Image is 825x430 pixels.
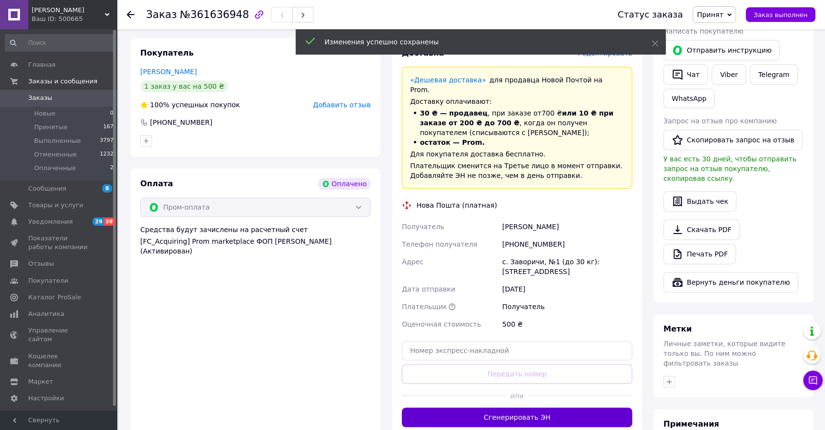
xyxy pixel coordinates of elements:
span: Новые [34,109,56,118]
span: Выполненные [34,137,81,145]
span: Уведомления [28,217,73,226]
div: для продавца Новой Почтой на Prom. [410,75,624,95]
div: Получатель [500,298,634,315]
div: [FC_Acquiring] Prom marketplace ФОП [PERSON_NAME] (Активирован) [140,236,371,256]
span: №361636948 [180,9,249,20]
div: Для покупателя доставка бесплатно. [410,149,624,159]
button: Вернуть деньги покупателю [663,272,798,293]
div: успешных покупок [140,100,240,110]
span: Адрес [402,258,423,266]
span: или [506,391,528,401]
span: 167 [103,123,113,132]
button: Скопировать запрос на отзыв [663,130,803,150]
span: Плательщик [402,303,447,311]
span: Заказы и сообщения [28,77,97,86]
span: 2 [110,164,113,173]
li: , при заказе от 700 ₴ , когда он получен покупателем (списываются с [PERSON_NAME]); [410,108,624,137]
button: Отправить инструкцию [663,40,780,60]
span: Метки [663,324,692,333]
span: Заказ выполнен [753,11,807,19]
span: Оплата [140,179,173,188]
span: У вас есть 30 дней, чтобы отправить запрос на отзыв покупателю, скопировав ссылку. [663,155,796,182]
span: Телефон получателя [402,240,477,248]
span: Принятые [34,123,68,132]
div: [PHONE_NUMBER] [500,235,634,253]
span: Маркет [28,377,53,386]
span: Принят [697,11,723,19]
div: Статус заказа [618,10,683,20]
div: Плательщик сменится на Третье лицо в момент отправки. Добавляйте ЭН не позже, чем в день отправки. [410,161,624,180]
button: Выдать чек [663,191,736,212]
div: [PERSON_NAME] [500,218,634,235]
a: «Дешевая доставка» [410,76,486,84]
span: Инсталл Маркет [32,6,105,15]
span: Отзывы [28,259,54,268]
a: Печать PDF [663,244,736,264]
span: Дата отправки [402,285,455,293]
span: Личные заметки, которые видите только вы. По ним можно фильтровать заказы [663,340,786,367]
div: 1 заказ у вас на 500 ₴ [140,80,228,92]
div: Оплачено [318,178,371,190]
a: Viber [712,64,746,85]
span: Заказы [28,94,52,102]
span: Аналитика [28,310,64,318]
span: Управление сайтом [28,326,90,344]
button: Сгенерировать ЭН [402,408,632,427]
span: 30 ₴ — продавец [420,109,487,117]
span: 0 [110,109,113,118]
input: Номер экспресс-накладной [402,341,632,360]
span: Оценочная стоимость [402,320,481,328]
span: Получатель [402,223,444,231]
a: Скачать PDF [663,219,740,240]
a: [PERSON_NAME] [140,68,197,76]
span: 1232 [100,150,113,159]
span: 100% [150,101,169,109]
input: Поиск [5,34,114,52]
div: Нова Пошта (платная) [414,200,499,210]
span: 29 [93,217,104,226]
span: Добавить отзыв [313,101,371,109]
span: Сообщения [28,184,66,193]
div: 500 ₴ [500,315,634,333]
span: остаток — Prom. [420,138,485,146]
button: Заказ выполнен [746,7,815,22]
span: 8 [102,184,112,193]
span: Каталог ProSale [28,293,81,302]
a: Telegram [750,64,798,85]
span: Запрос на отзыв про компанию [663,117,777,125]
span: Заказ [146,9,177,20]
span: Написать покупателю [663,27,743,35]
div: с. Заворичи, №1 (до 30 кг): [STREET_ADDRESS] [500,253,634,280]
div: Средства будут зачислены на расчетный счет [140,225,371,256]
button: Чат с покупателем [803,371,823,390]
span: Покупатели [28,276,68,285]
span: 3797 [100,137,113,145]
button: Чат [663,64,708,85]
span: Отмененные [34,150,76,159]
span: Кошелек компании [28,352,90,370]
span: 39 [104,217,115,226]
div: Ваш ID: 500665 [32,15,117,23]
div: Доставку оплачивают: [410,97,624,106]
span: Оплаченные [34,164,76,173]
span: Главная [28,60,56,69]
div: [DATE] [500,280,634,298]
div: Изменения успешно сохранены [324,37,627,47]
div: Вернуться назад [127,10,134,20]
a: WhatsApp [663,89,714,108]
span: Покупатель [140,48,193,58]
span: Показатели работы компании [28,234,90,252]
span: Примечания [663,419,719,429]
div: [PHONE_NUMBER] [149,117,213,127]
span: Настройки [28,394,64,403]
span: Товары и услуги [28,201,83,210]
